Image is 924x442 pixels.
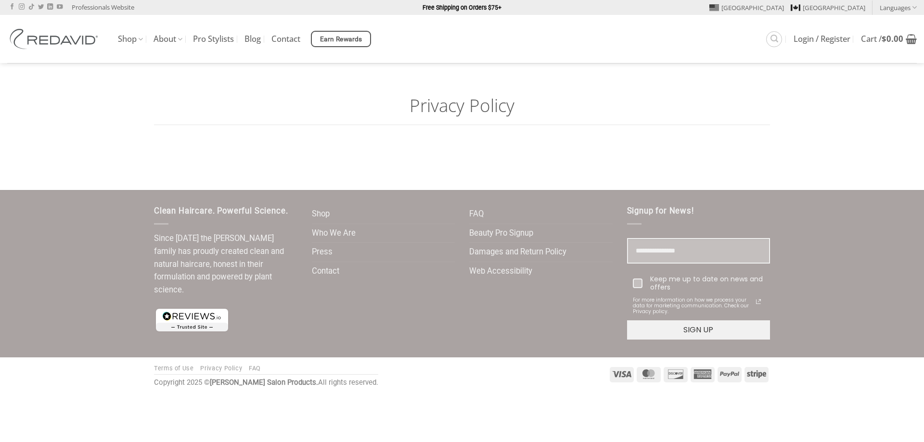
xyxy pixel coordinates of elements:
a: View cart [861,28,917,50]
a: Terms of Use [154,365,194,372]
a: [GEOGRAPHIC_DATA] [791,0,865,15]
a: Shop [312,205,330,224]
div: Keep me up to date on news and offers [650,275,765,291]
span: For more information on how we process your data for marketing communication. Check our Privacy p... [633,297,753,315]
div: Copyright 2025 © All rights reserved. [154,377,378,389]
a: Contact [312,262,339,281]
img: reviews-trust-logo-1.png [154,307,230,333]
p: Since [DATE] the [PERSON_NAME] family has proudly created clean and natural haircare, honest in t... [154,232,297,296]
svg: link icon [753,296,764,307]
a: Who We Are [312,224,356,243]
span: Earn Rewards [320,34,362,45]
h1: Privacy Policy [410,94,514,117]
a: Pro Stylists [193,30,234,48]
bdi: 0.00 [882,33,903,44]
a: Privacy Policy [200,365,242,372]
a: Contact [271,30,300,48]
a: Follow on Facebook [9,4,15,11]
a: Follow on YouTube [57,4,63,11]
img: REDAVID Salon Products | United States [7,29,103,49]
a: Read our Privacy Policy [753,296,764,307]
a: Shop [118,30,143,49]
a: Languages [880,0,917,14]
span: Signup for News! [627,206,694,215]
div: Payment icons [608,366,770,382]
input: Email field [627,238,770,264]
span: $ [882,33,886,44]
strong: Free Shipping on Orders $75+ [423,4,501,11]
a: Follow on Instagram [19,4,25,11]
a: Follow on LinkedIn [47,4,53,11]
span: Login / Register [794,35,850,43]
a: Web Accessibility [469,262,532,281]
a: Follow on Twitter [38,4,44,11]
a: [GEOGRAPHIC_DATA] [709,0,784,15]
a: Follow on TikTok [28,4,34,11]
span: Cart / [861,35,903,43]
a: Login / Register [794,30,850,48]
a: Blog [244,30,261,48]
a: FAQ [469,205,484,224]
a: Press [312,243,333,262]
a: Damages and Return Policy [469,243,566,262]
a: Search [766,31,782,47]
span: Clean Haircare. Powerful Science. [154,206,288,215]
a: About [154,30,182,49]
a: Beauty Pro Signup [469,224,533,243]
a: Earn Rewards [311,31,371,47]
a: FAQ [249,365,261,372]
strong: [PERSON_NAME] Salon Products. [210,378,318,387]
button: SIGN UP [627,320,770,340]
